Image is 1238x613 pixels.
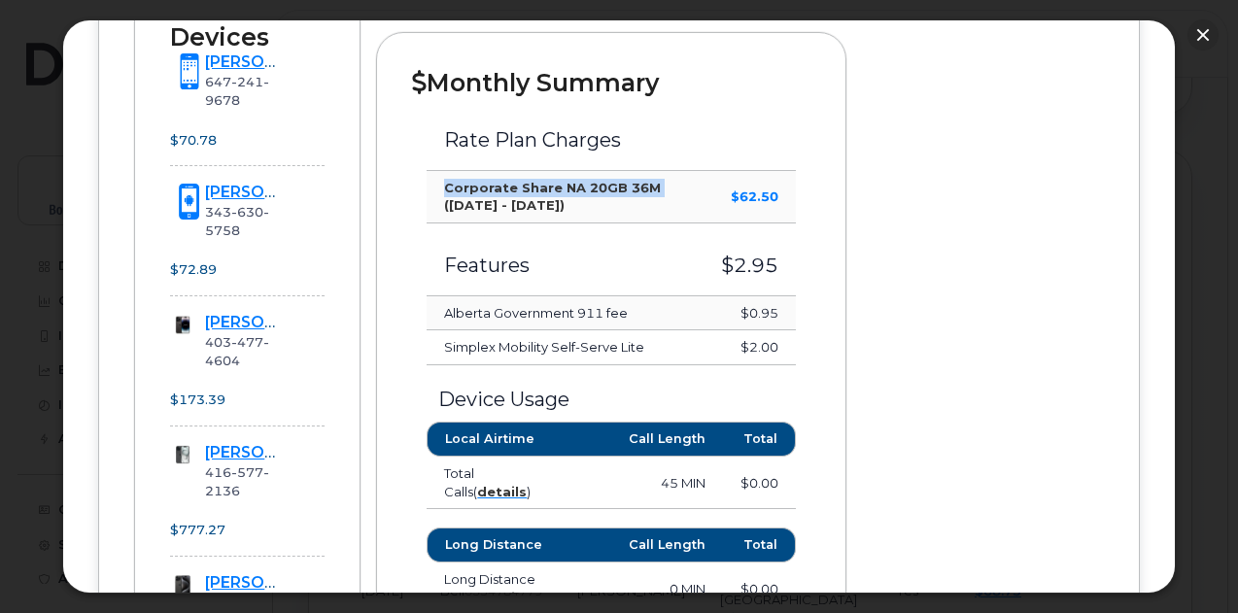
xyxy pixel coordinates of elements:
span: ( ) [473,484,531,499]
span: ( ) [473,590,531,605]
td: $0.95 [704,296,796,331]
td: 45 MIN [577,457,723,509]
h3: Features [444,255,685,276]
a: details [477,590,527,605]
td: $2.00 [704,330,796,365]
a: details [477,484,527,499]
td: Alberta Government 911 fee [427,296,703,331]
h3: Device Usage [427,389,795,410]
h3: $2.95 [721,255,778,276]
td: $0.00 [723,457,796,509]
th: Long Distance [427,528,576,562]
th: Local Airtime [427,422,576,457]
th: Call Length [577,528,723,562]
td: Simplex Mobility Self-Serve Lite [427,330,703,365]
th: Call Length [577,422,723,457]
th: Total [723,528,796,562]
th: Total [723,422,796,457]
td: Total Calls [427,457,576,509]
